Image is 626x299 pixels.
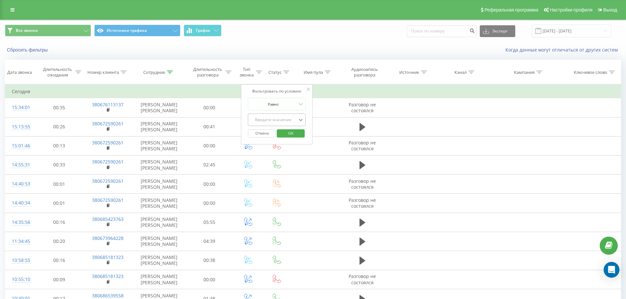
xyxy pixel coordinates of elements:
a: 380672590261 [92,178,124,184]
span: Разговор не состоялся [349,273,376,285]
span: Все звонки [16,28,38,33]
a: 380676113137 [92,101,124,108]
div: 10:55:10 [12,273,29,286]
td: 00:09 [35,270,83,289]
td: 00:13 [35,136,83,155]
div: Фильтровать по условию [248,88,306,95]
div: Тип звонка [239,67,254,78]
td: [PERSON_NAME] [PERSON_NAME] [132,136,186,155]
div: 15:01:46 [12,139,29,152]
a: 380672590261 [92,159,124,165]
td: 05:55 [186,213,233,232]
button: Отмена [248,129,276,138]
td: 00:20 [35,232,83,251]
td: 02:45 [186,155,233,174]
td: 00:16 [35,251,83,270]
td: 00:00 [186,270,233,289]
td: 00:00 [186,194,233,213]
td: [PERSON_NAME] [PERSON_NAME] [132,213,186,232]
a: 380672590261 [92,120,124,127]
div: 14:40:53 [12,178,29,190]
span: Разговор не состоялся [349,178,376,190]
td: 00:26 [35,117,83,136]
td: [PERSON_NAME] [PERSON_NAME] [132,251,186,270]
div: 14:55:31 [12,159,29,171]
td: 00:00 [186,98,233,117]
div: Кампания [514,70,535,75]
div: 10:58:55 [12,254,29,267]
div: Длительность разговора [192,67,224,78]
button: Источники трафика [94,25,180,36]
div: 11:34:45 [12,235,29,248]
td: [PERSON_NAME] [PERSON_NAME] [132,270,186,289]
td: 00:01 [35,194,83,213]
div: Сотрудник [143,70,165,75]
td: 00:41 [186,117,233,136]
div: 14:40:34 [12,197,29,209]
div: 15:13:55 [12,120,29,133]
td: 00:00 [186,175,233,194]
span: Разговор не состоялся [349,197,376,209]
a: 380685423763 [92,216,124,222]
td: [PERSON_NAME] [PERSON_NAME] [132,155,186,174]
td: [PERSON_NAME] [PERSON_NAME] [132,232,186,251]
td: [PERSON_NAME] [PERSON_NAME] [132,98,186,117]
button: График [184,25,221,36]
a: 380686539558 [92,292,124,299]
td: 04:39 [186,232,233,251]
div: Дата звонка [7,70,32,75]
td: 00:33 [35,155,83,174]
td: Сегодня [5,85,621,98]
input: Поиск по номеру [407,25,476,37]
div: Длительность ожидания [41,67,74,78]
div: Канал [454,70,467,75]
div: Аудиозапись разговора [345,67,383,78]
div: Имя пула [304,70,323,75]
td: 00:01 [35,175,83,194]
div: 14:35:56 [12,216,29,229]
span: Разговор не состоялся [349,101,376,114]
a: 380685181323 [92,254,124,260]
span: OK [282,128,300,138]
button: Сбросить фильтры [5,47,51,53]
span: Разговор не состоялся [349,139,376,152]
div: Источник [399,70,419,75]
a: 380672590261 [92,139,124,146]
td: 00:38 [186,251,233,270]
span: График [196,28,210,33]
a: 380685181323 [92,273,124,279]
a: 380673964228 [92,235,124,241]
span: Выход [603,7,617,12]
button: OK [277,129,305,138]
button: Экспорт [480,25,515,37]
div: Open Intercom Messenger [604,262,619,278]
div: Введите значение [250,117,297,122]
button: Все звонки [5,25,91,36]
td: [PERSON_NAME] [PERSON_NAME] [132,175,186,194]
td: 00:16 [35,213,83,232]
td: 00:35 [35,98,83,117]
span: Реферальная программа [484,7,538,12]
div: Ключевое слово [574,70,607,75]
a: Когда данные могут отличаться от других систем [505,47,621,53]
td: [PERSON_NAME] [PERSON_NAME] [132,117,186,136]
span: Настройки профиля [550,7,592,12]
div: Номер клиента [87,70,119,75]
a: 380672590261 [92,197,124,203]
td: 00:00 [186,136,233,155]
div: Статус [268,70,282,75]
div: 15:34:01 [12,101,29,114]
td: [PERSON_NAME] [PERSON_NAME] [132,194,186,213]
